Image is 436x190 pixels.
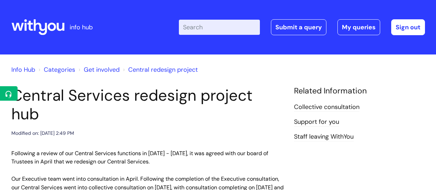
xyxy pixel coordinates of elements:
[77,64,120,75] li: Get involved
[179,19,425,35] div: | -
[271,19,326,35] a: Submit a query
[121,64,198,75] li: Central redesign project
[44,66,75,74] a: Categories
[11,150,268,166] span: Following a review of our Central Services functions in [DATE] - [DATE], it was agreed with our b...
[11,129,74,138] div: Modified on: [DATE] 2:49 PM
[11,86,284,123] h1: Central Services redesign project hub
[391,19,425,35] a: Sign out
[337,19,380,35] a: My queries
[294,132,354,141] a: Staff leaving WithYou
[294,103,359,112] a: Collective consultation
[70,22,93,33] p: info hub
[84,66,120,74] a: Get involved
[294,86,425,96] h4: Related Information
[37,64,75,75] li: Solution home
[128,66,198,74] a: Central redesign project
[179,20,260,35] input: Search
[11,66,35,74] a: Info Hub
[294,118,339,127] a: Support for you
